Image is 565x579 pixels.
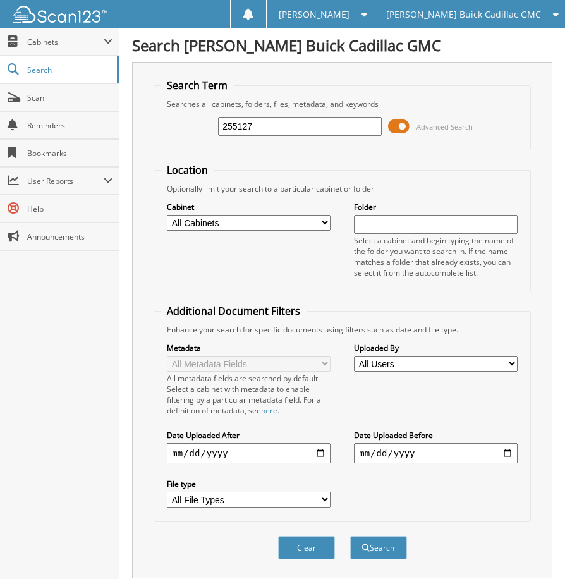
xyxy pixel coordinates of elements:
label: Cabinet [167,202,331,212]
label: Uploaded By [354,343,518,353]
legend: Search Term [161,78,234,92]
label: Date Uploaded Before [354,430,518,441]
label: Metadata [167,343,331,353]
span: [PERSON_NAME] Buick Cadillac GMC [386,11,541,18]
span: Reminders [27,120,112,131]
legend: Location [161,163,214,177]
div: Searches all cabinets, folders, files, metadata, and keywords [161,99,524,109]
div: Enhance your search for specific documents using filters such as date and file type. [161,324,524,335]
iframe: Chat Widget [502,518,565,579]
a: here [261,405,277,416]
button: Search [350,536,407,559]
span: Bookmarks [27,148,112,159]
div: Select a cabinet and begin typing the name of the folder you want to search in. If the name match... [354,235,518,278]
h1: Search [PERSON_NAME] Buick Cadillac GMC [132,35,552,56]
img: scan123-logo-white.svg [13,6,107,23]
input: start [167,443,331,463]
button: Clear [278,536,335,559]
input: end [354,443,518,463]
span: Scan [27,92,112,103]
label: File type [167,478,331,489]
legend: Additional Document Filters [161,304,307,318]
span: Announcements [27,231,112,242]
span: User Reports [27,176,104,186]
span: Advanced Search [416,122,473,131]
div: Optionally limit your search to a particular cabinet or folder [161,183,524,194]
div: All metadata fields are searched by default. Select a cabinet with metadata to enable filtering b... [167,373,331,416]
span: Help [27,204,112,214]
span: Search [27,64,111,75]
span: [PERSON_NAME] [279,11,349,18]
span: Cabinets [27,37,104,47]
label: Date Uploaded After [167,430,331,441]
label: Folder [354,202,518,212]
